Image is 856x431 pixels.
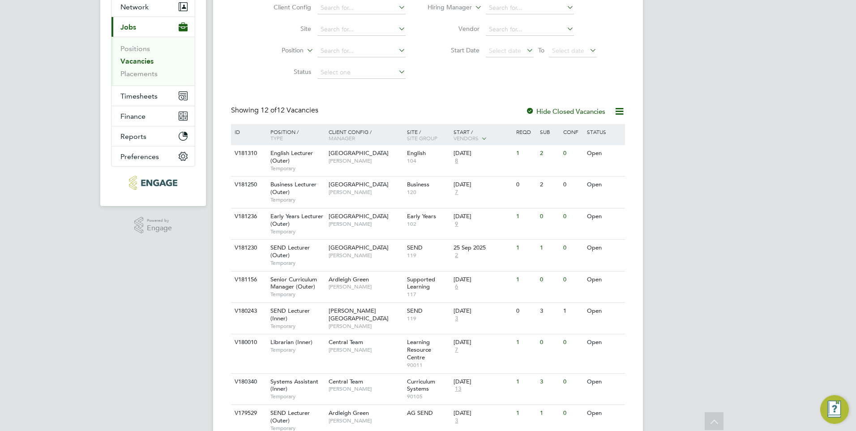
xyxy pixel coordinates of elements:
label: Start Date [428,46,479,54]
label: Status [260,68,311,76]
div: ID [232,124,264,139]
div: 0 [561,240,584,256]
span: 6 [454,283,459,291]
span: Temporary [270,346,324,353]
span: 3 [454,315,459,323]
div: [DATE] [454,213,512,220]
span: Network [120,3,149,11]
span: Early Years Lecturer (Outer) [270,212,323,228]
div: Showing [231,106,320,115]
span: Site Group [407,134,437,142]
span: Temporary [270,259,324,267]
span: Librarian (Inner) [270,338,312,346]
span: Select date [552,47,584,55]
span: [GEOGRAPHIC_DATA] [329,244,389,251]
div: V181156 [232,272,264,288]
button: Jobs [111,17,195,37]
span: SEND [407,307,423,315]
input: Select one [317,66,406,79]
div: 0 [538,272,561,288]
div: 0 [561,272,584,288]
div: 0 [561,405,584,422]
span: 90011 [407,362,449,369]
span: Ardleigh Green [329,409,369,417]
div: 0 [514,303,537,319]
span: 2 [454,252,459,259]
div: 3 [538,303,561,319]
span: Central Team [329,338,363,346]
div: [DATE] [454,181,512,189]
label: Hide Closed Vacancies [526,107,605,116]
button: Finance [111,106,195,126]
div: 25 Sep 2025 [454,244,512,252]
span: Early Years [407,212,436,220]
span: Powered by [147,217,172,224]
a: Positions [120,44,150,53]
span: [GEOGRAPHIC_DATA] [329,149,389,157]
span: Preferences [120,152,159,161]
div: V180340 [232,374,264,390]
span: 102 [407,220,449,228]
span: English Lecturer (Outer) [270,149,313,164]
span: [GEOGRAPHIC_DATA] [329,212,389,220]
div: 0 [514,177,537,193]
div: Conf [561,124,584,139]
span: [GEOGRAPHIC_DATA] [329,181,389,188]
div: [DATE] [454,378,512,386]
div: V179529 [232,405,264,422]
div: Reqd [514,124,537,139]
div: 1 [514,405,537,422]
span: Systems Assistant (Inner) [270,378,318,393]
span: [PERSON_NAME] [329,417,402,424]
span: Manager [329,134,355,142]
div: 2 [538,145,561,162]
div: V181230 [232,240,264,256]
div: 1 [514,334,537,351]
div: V181310 [232,145,264,162]
div: 0 [561,334,584,351]
span: SEND Lecturer (Outer) [270,409,310,424]
span: Jobs [120,23,136,31]
input: Search for... [317,23,406,36]
div: Open [585,240,624,256]
div: V180010 [232,334,264,351]
span: Learning Resource Centre [407,338,431,361]
button: Reports [111,126,195,146]
input: Search for... [486,2,574,14]
span: [PERSON_NAME][GEOGRAPHIC_DATA] [329,307,389,322]
div: V181250 [232,177,264,193]
span: Temporary [270,165,324,172]
span: 12 of [261,106,277,115]
span: 119 [407,252,449,259]
span: 120 [407,189,449,196]
div: Open [585,208,624,225]
div: Jobs [111,37,195,86]
span: Type [270,134,283,142]
button: Timesheets [111,86,195,106]
a: Placements [120,69,158,78]
div: 0 [538,208,561,225]
div: V181236 [232,208,264,225]
label: Site [260,25,311,33]
div: 2 [538,177,561,193]
div: 1 [538,240,561,256]
span: SEND [407,244,423,251]
button: Engage Resource Center [820,395,849,424]
div: 0 [561,208,584,225]
div: Open [585,405,624,422]
span: [PERSON_NAME] [329,346,402,353]
div: [DATE] [454,307,512,315]
span: AG SEND [407,409,433,417]
span: Temporary [270,323,324,330]
span: [PERSON_NAME] [329,385,402,392]
span: 8 [454,157,459,165]
div: V180243 [232,303,264,319]
span: Temporary [270,228,324,235]
div: 1 [514,240,537,256]
span: Business [407,181,429,188]
div: Open [585,374,624,390]
span: Ardleigh Green [329,276,369,283]
span: [PERSON_NAME] [329,323,402,330]
div: Open [585,334,624,351]
label: Hiring Manager [420,3,472,12]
